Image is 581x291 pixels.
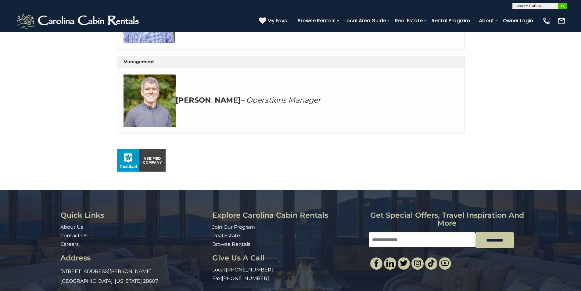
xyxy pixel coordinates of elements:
img: youtube-light.svg [441,260,449,267]
img: White-1-2.png [15,12,142,30]
a: Real Estate [392,15,426,26]
h3: Explore Carolina Cabin Rentals [212,211,364,219]
h3: Address [60,254,208,262]
h3: Give Us A Call [212,254,364,262]
a: Browse Rentals [295,15,339,26]
a: Local Area Guide [341,15,389,26]
a: Contact Us [60,233,88,238]
em: – Operations Manager [241,96,321,104]
a: Careers [60,241,79,247]
img: mail-regular-white.png [557,16,566,25]
p: Fax: [212,275,364,282]
p: Local: [212,267,364,274]
a: [PHONE_NUMBER] [226,267,273,273]
a: About Us [60,224,83,230]
span: My Favs [267,17,287,24]
img: twitter-single.svg [400,260,407,267]
a: [PHONE_NUMBER] [222,275,269,281]
a: About [476,15,497,26]
img: seal_horizontal.png [117,149,166,172]
a: Real Estate [212,233,240,238]
a: Browse Rentals [212,241,250,247]
a: Owner Login [500,15,536,26]
h3: Quick Links [60,211,208,219]
img: tiktok.svg [428,260,435,267]
img: facebook-single.svg [373,260,380,267]
img: linkedin-single.svg [386,260,394,267]
img: instagram-single.svg [414,260,421,267]
strong: [PERSON_NAME] [176,96,241,104]
p: [STREET_ADDRESS][PERSON_NAME] [GEOGRAPHIC_DATA], [US_STATE] 28607 [60,267,208,286]
h3: Get special offers, travel inspiration and more [369,211,525,227]
a: Rental Program [429,15,473,26]
a: Join Our Program [212,224,255,230]
img: phone-regular-white.png [542,16,551,25]
a: My Favs [259,17,289,25]
strong: Management [124,59,154,64]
